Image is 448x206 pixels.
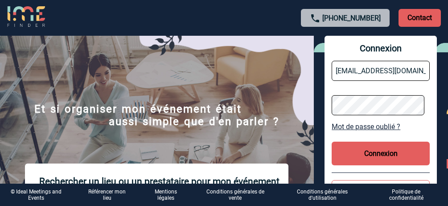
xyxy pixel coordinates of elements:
[197,189,281,202] a: Conditions générales de vente
[371,189,448,202] a: Politique de confidentialité
[7,189,66,201] div: © Ideal Meetings and Events
[148,189,182,201] p: Mentions légales
[332,142,430,165] button: Connexion
[332,122,430,131] a: Mot de passe oublié ?
[332,43,430,54] span: Connexion
[310,13,321,24] img: call-24-px.png
[332,61,430,81] input: Email *
[87,189,127,201] a: Référencer mon lieu
[378,189,434,201] p: Politique de confidentialité
[280,189,371,202] a: Conditions générales d'utilisation
[322,14,381,22] a: [PHONE_NUMBER]
[288,189,357,201] p: Conditions générales d'utilisation
[332,180,430,204] button: Inscription
[141,189,197,202] a: Mentions légales
[399,9,441,27] p: Contact
[39,164,279,199] p: Rechercher un lieu ou un prestataire pour mon événement
[204,189,267,201] p: Conditions générales de vente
